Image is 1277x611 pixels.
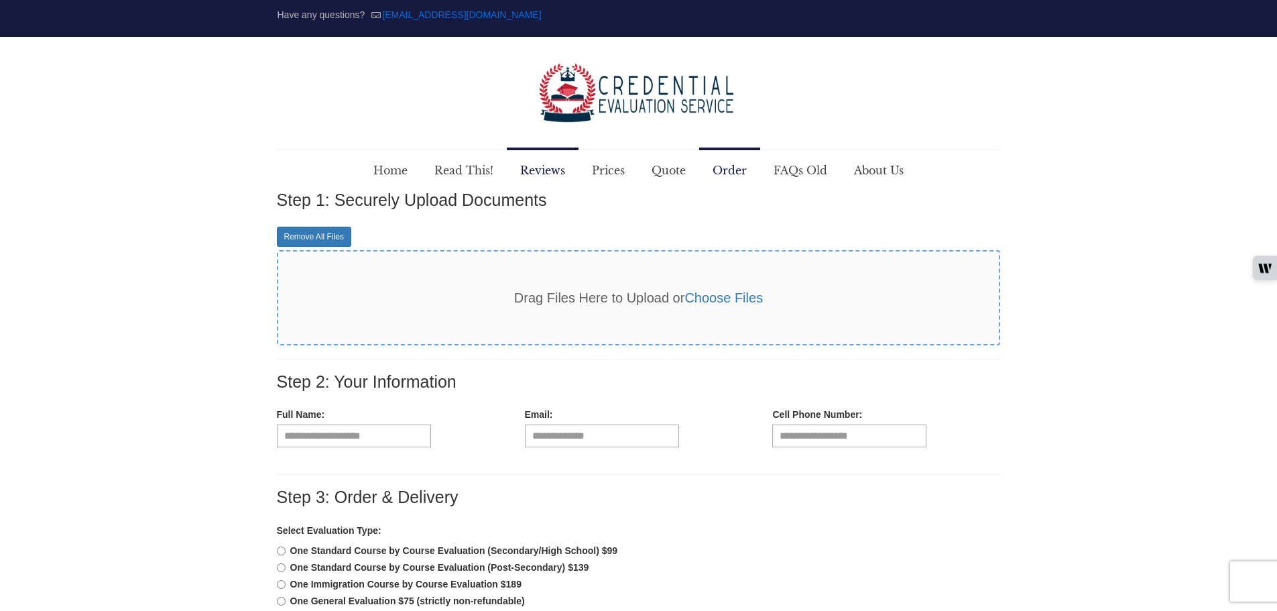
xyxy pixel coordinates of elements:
[772,408,862,421] label: Cell Phone Number:
[277,373,457,392] label: Step 2: Your Information
[290,596,525,606] b: One General Evaluation $75 (strictly non-refundable)
[277,408,325,421] label: Full Name:
[421,150,507,190] a: Read This!
[514,290,763,305] span: Drag Files Here to Upload or
[290,579,522,590] b: One Immigration Course by Course Evaluation $189
[579,150,638,190] a: Prices
[277,227,351,247] a: Remove All Files
[277,563,286,572] input: One Standard Course by Course Evaluation (Post-Secondary) $139
[638,150,699,190] a: Quote
[538,64,739,123] img: logo-color
[277,597,286,606] input: One General Evaluation $75 (strictly non-refundable)
[360,150,917,190] nav: Main menu
[684,290,763,305] a: Choose Files
[538,37,739,150] a: Credential Evaluation Service
[277,488,459,507] label: Step 3: Order & Delivery
[507,150,579,190] a: Reviews
[277,191,547,210] label: Step 1: Securely Upload Documents
[290,562,589,573] b: One Standard Course by Course Evaluation (Post-Secondary) $139
[290,545,618,556] b: One Standard Course by Course Evaluation (Secondary/High School) $99
[277,525,381,536] b: Select Evaluation Type:
[277,547,286,555] input: One Standard Course by Course Evaluation (Secondary/High School) $99
[699,150,760,190] a: Order
[277,580,286,589] input: One Immigration Course by Course Evaluation $189
[525,408,553,421] label: Email:
[841,150,917,190] a: About Us
[382,9,541,20] a: mail
[360,150,421,190] a: Home
[760,150,841,190] a: FAQs Old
